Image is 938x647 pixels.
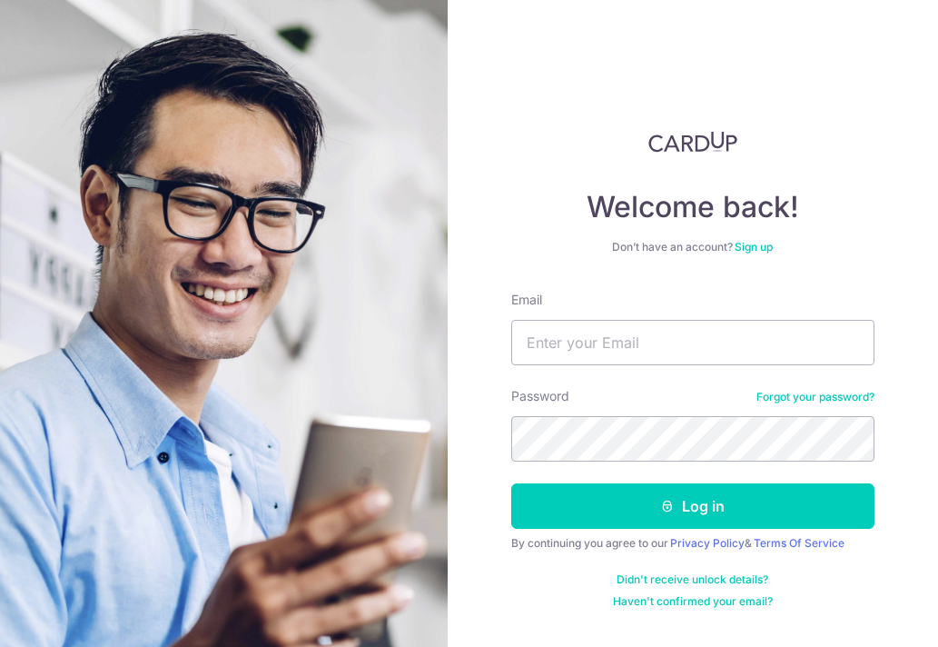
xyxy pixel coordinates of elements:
[511,536,874,551] div: By continuing you agree to our &
[756,390,874,404] a: Forgot your password?
[511,483,874,529] button: Log in
[754,536,844,550] a: Terms Of Service
[613,594,773,609] a: Haven't confirmed your email?
[617,572,768,587] a: Didn't receive unlock details?
[670,536,745,550] a: Privacy Policy
[511,189,874,225] h4: Welcome back!
[511,320,874,365] input: Enter your Email
[511,387,569,405] label: Password
[735,240,773,254] a: Sign up
[511,291,542,309] label: Email
[511,240,874,254] div: Don’t have an account?
[648,131,737,153] img: CardUp Logo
